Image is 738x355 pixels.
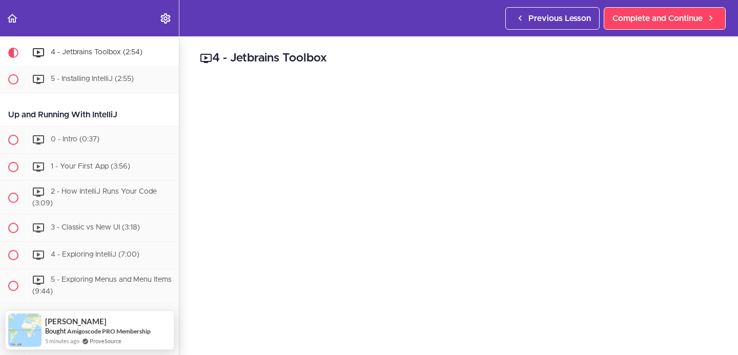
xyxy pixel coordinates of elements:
[51,252,139,259] span: 4 - Exploring IntelliJ (7:00)
[51,224,140,232] span: 3 - Classic vs New UI (3:18)
[45,337,79,345] span: 5 minutes ago
[159,12,172,25] svg: Settings Menu
[604,7,726,30] a: Complete and Continue
[505,7,600,30] a: Previous Lesson
[8,314,42,347] img: provesource social proof notification image
[45,327,66,335] span: Bought
[51,136,99,143] span: 0 - Intro (0:37)
[32,188,157,207] span: 2 - How IntelliJ Runs Your Code (3:09)
[51,163,130,170] span: 1 - Your First App (3:56)
[32,277,172,296] span: 5 - Exploring Menus and Menu Items (9:44)
[51,75,134,82] span: 5 - Installing IntelliJ (2:55)
[90,337,121,345] a: ProveSource
[67,327,151,335] a: Amigoscode PRO Membership
[51,49,142,56] span: 4 - Jetbrains Toolbox (2:54)
[45,317,107,326] span: [PERSON_NAME]
[200,50,717,67] h2: 4 - Jetbrains Toolbox
[6,12,18,25] svg: Back to course curriculum
[612,12,703,25] span: Complete and Continue
[528,12,591,25] span: Previous Lesson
